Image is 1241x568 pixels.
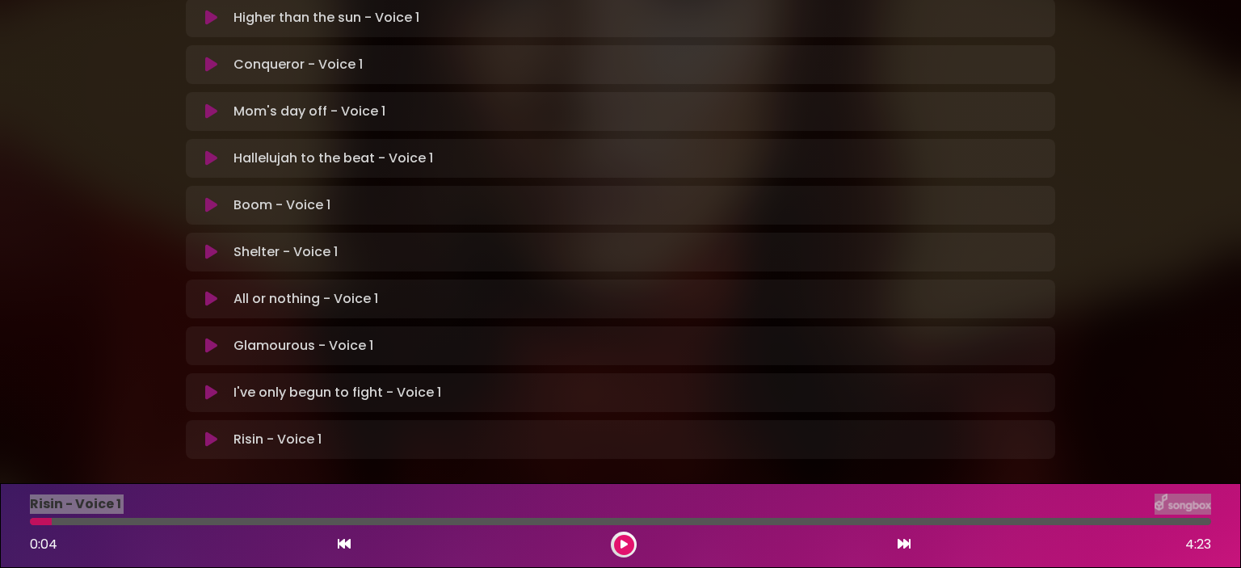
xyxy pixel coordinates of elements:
p: Risin - Voice 1 [233,430,322,449]
p: I've only begun to fight - Voice 1 [233,383,441,402]
p: Glamourous - Voice 1 [233,336,373,356]
p: Shelter - Voice 1 [233,242,338,262]
p: Hallelujah to the beat - Voice 1 [233,149,433,168]
p: All or nothing - Voice 1 [233,289,378,309]
p: Conqueror - Voice 1 [233,55,363,74]
p: Mom's day off - Voice 1 [233,102,385,121]
img: songbox-logo-white.png [1155,494,1211,515]
p: Higher than the sun - Voice 1 [233,8,419,27]
p: Boom - Voice 1 [233,196,330,215]
p: Risin - Voice 1 [30,494,121,514]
